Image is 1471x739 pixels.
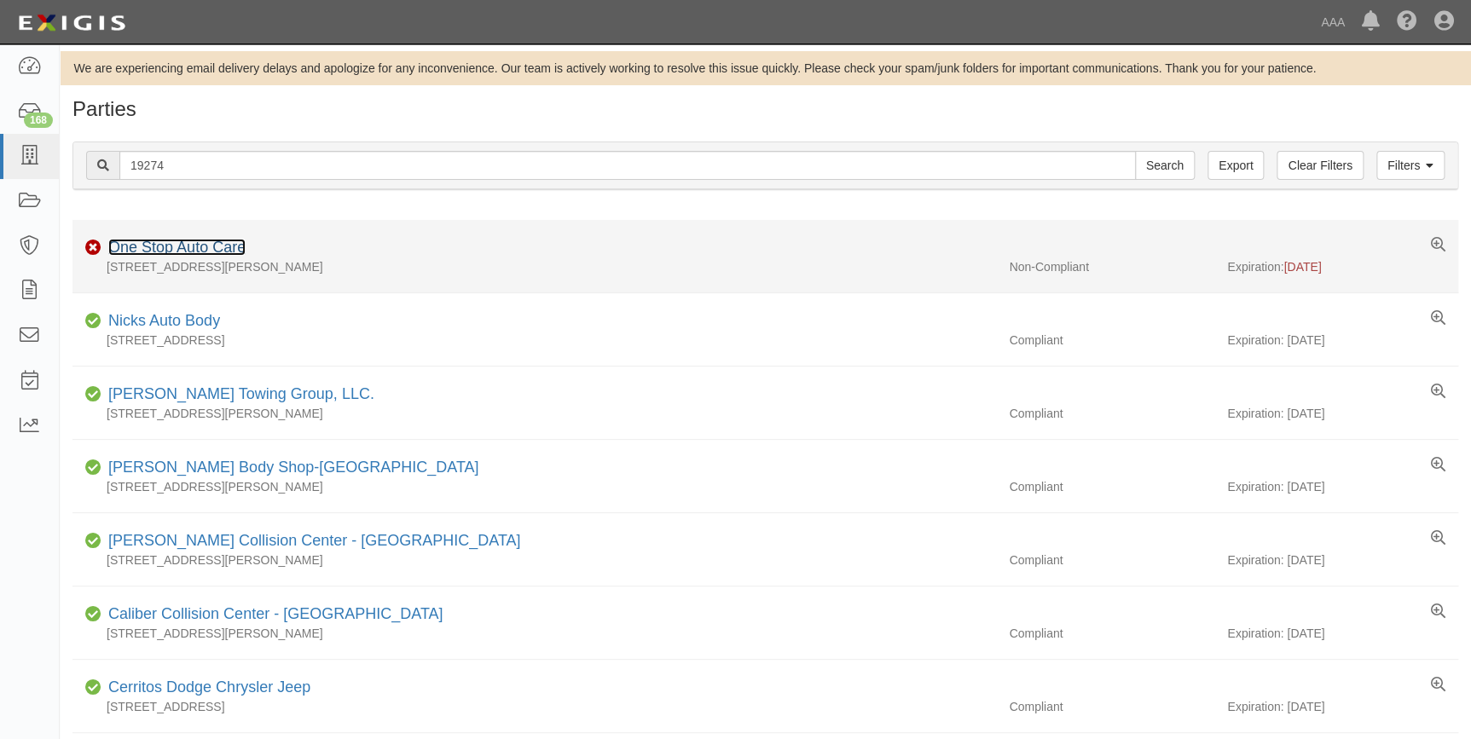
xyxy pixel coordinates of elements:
a: One Stop Auto Care [108,239,246,256]
a: View results summary [1431,677,1445,694]
div: Compliant [996,478,1227,495]
a: Caliber Collision Center - [GEOGRAPHIC_DATA] [108,605,443,622]
i: Compliant [85,389,101,401]
span: [DATE] [1283,260,1321,274]
div: Compliant [996,332,1227,349]
a: [PERSON_NAME] Towing Group, LLC. [108,385,374,402]
a: Cerritos Dodge Chrysler Jeep [108,678,310,696]
a: View results summary [1431,310,1445,327]
div: Compliant [996,625,1227,642]
div: Cerritos Dodge Chrysler Jeep [101,677,310,699]
div: Compliant [996,698,1227,715]
a: View results summary [1431,237,1445,254]
div: Expiration: [DATE] [1227,478,1458,495]
i: Non-Compliant [85,242,101,254]
div: [STREET_ADDRESS][PERSON_NAME] [72,405,996,422]
div: [STREET_ADDRESS] [72,698,996,715]
i: Compliant [85,462,101,474]
div: Expiration: [DATE] [1227,332,1458,349]
a: Export [1207,151,1264,180]
a: View results summary [1431,457,1445,474]
div: Nicks Auto Body [101,310,220,332]
img: logo-5460c22ac91f19d4615b14bd174203de0afe785f0fc80cf4dbbc73dc1793850b.png [13,8,130,38]
i: Compliant [85,682,101,694]
div: Expiration: [DATE] [1227,698,1458,715]
div: [STREET_ADDRESS][PERSON_NAME] [72,625,996,642]
a: Filters [1376,151,1445,180]
i: Compliant [85,535,101,547]
div: Expiration: [1227,258,1458,275]
div: Lonestar Towing Group, LLC. [101,384,374,406]
i: Compliant [85,609,101,621]
div: We are experiencing email delivery delays and apologize for any inconvenience. Our team is active... [60,60,1471,77]
div: [STREET_ADDRESS][PERSON_NAME] [72,258,996,275]
div: Joe Hudson's Collision Center - Webster [101,530,520,552]
div: [STREET_ADDRESS][PERSON_NAME] [72,551,996,569]
a: Nicks Auto Body [108,312,220,329]
i: Help Center - Complianz [1397,12,1417,32]
div: Non-Compliant [996,258,1227,275]
a: View results summary [1431,603,1445,621]
i: Compliant [85,315,101,327]
div: Expiration: [DATE] [1227,551,1458,569]
a: View results summary [1431,530,1445,547]
div: 168 [24,113,53,128]
div: Compliant [996,551,1227,569]
a: AAA [1312,5,1353,39]
a: [PERSON_NAME] Collision Center - [GEOGRAPHIC_DATA] [108,532,520,549]
div: Compliant [996,405,1227,422]
a: [PERSON_NAME] Body Shop-[GEOGRAPHIC_DATA] [108,459,478,476]
div: Caliber Collision Center - National City [101,603,443,626]
a: Clear Filters [1277,151,1363,180]
div: Fischer Body Shop-Mexico [101,457,478,479]
div: One Stop Auto Care [101,237,246,259]
div: [STREET_ADDRESS][PERSON_NAME] [72,478,996,495]
input: Search [119,151,1136,180]
h1: Parties [72,98,1458,120]
div: Expiration: [DATE] [1227,405,1458,422]
div: [STREET_ADDRESS] [72,332,996,349]
a: View results summary [1431,384,1445,401]
div: Expiration: [DATE] [1227,625,1458,642]
input: Search [1135,151,1195,180]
